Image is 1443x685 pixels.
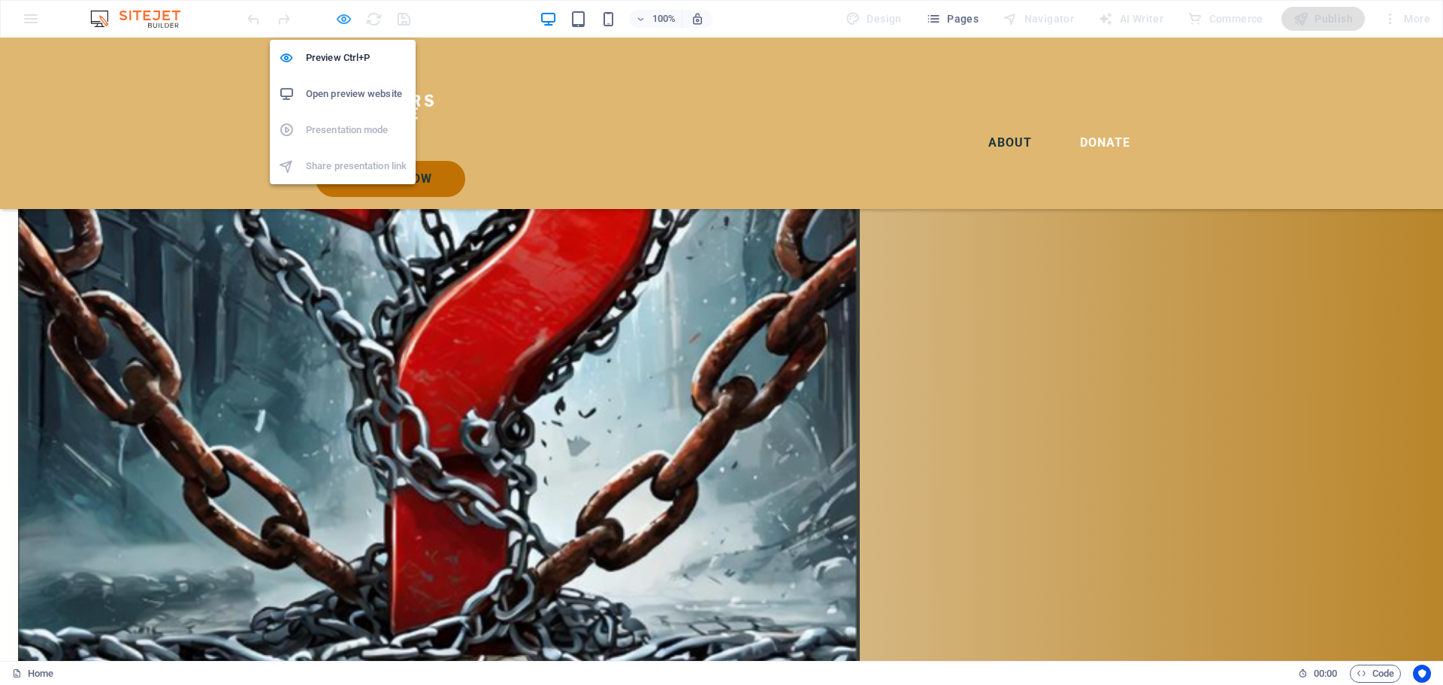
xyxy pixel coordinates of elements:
[1314,665,1337,683] span: 00 00
[1350,665,1401,683] button: Code
[976,87,1044,123] a: About
[306,49,407,67] h6: Preview Ctrl+P
[86,10,199,28] img: Editor Logo
[1068,87,1142,123] a: Donate
[316,123,465,159] a: Donate Now
[306,85,407,103] h6: Open preview website
[629,10,682,28] button: 100%
[1324,668,1327,679] span: :
[691,12,704,26] i: On resize automatically adjust zoom level to fit chosen device.
[1413,665,1431,683] button: Usercentrics
[926,11,979,26] span: Pages
[839,7,908,31] div: Design (Ctrl+Alt+Y)
[1298,665,1338,683] h6: Session time
[1357,665,1394,683] span: Code
[12,665,53,683] a: Click to cancel selection. Double-click to open Pages
[920,7,985,31] button: Pages
[652,10,676,28] h6: 100%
